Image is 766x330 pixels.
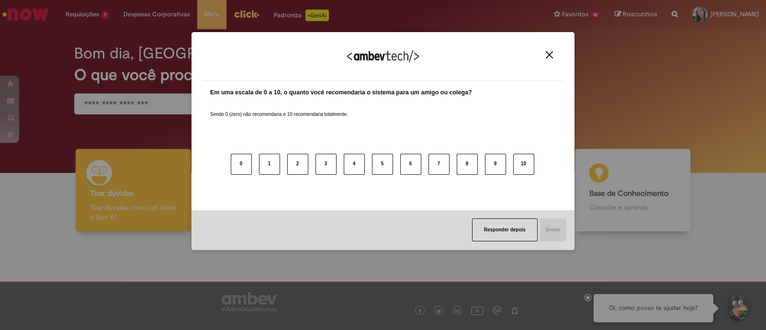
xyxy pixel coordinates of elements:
button: 0 [231,154,252,175]
button: Responder depois [472,218,538,241]
button: Close [543,51,556,59]
button: 1 [259,154,280,175]
button: 5 [372,154,393,175]
button: 8 [457,154,478,175]
img: Close [546,51,553,58]
label: Em uma escala de 0 a 10, o quanto você recomendaria o sistema para um amigo ou colega? [210,88,472,97]
button: 2 [287,154,308,175]
button: 4 [344,154,365,175]
img: Logo Ambevtech [347,50,419,62]
button: 3 [315,154,337,175]
button: 10 [513,154,534,175]
button: 7 [428,154,450,175]
button: 9 [485,154,506,175]
button: 6 [400,154,421,175]
label: Sendo 0 (zero) não recomendaria e 10 recomendaria totalmente. [210,100,348,118]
